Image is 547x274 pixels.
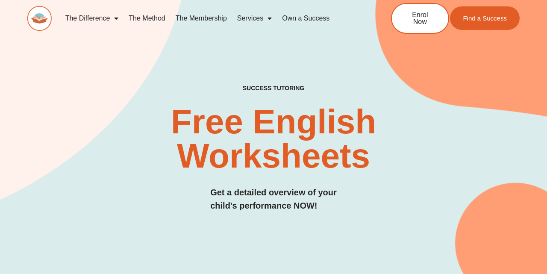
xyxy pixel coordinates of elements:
[171,9,232,28] a: The Membership
[60,9,363,28] nav: Menu
[60,9,124,28] a: The Difference
[463,15,507,21] span: Find a Success
[405,12,435,25] span: Enrol Now
[450,6,520,30] a: Find a Success
[111,105,436,173] h2: Free English Worksheets​
[232,9,277,28] a: Services
[200,85,346,92] h4: SUCCESS TUTORING​
[504,233,547,274] iframe: Chat Widget
[277,9,335,28] a: Own a Success
[210,186,337,212] h3: Get a detailed overview of your child's performance NOW!
[391,3,449,34] a: Enrol Now
[124,9,170,28] a: The Method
